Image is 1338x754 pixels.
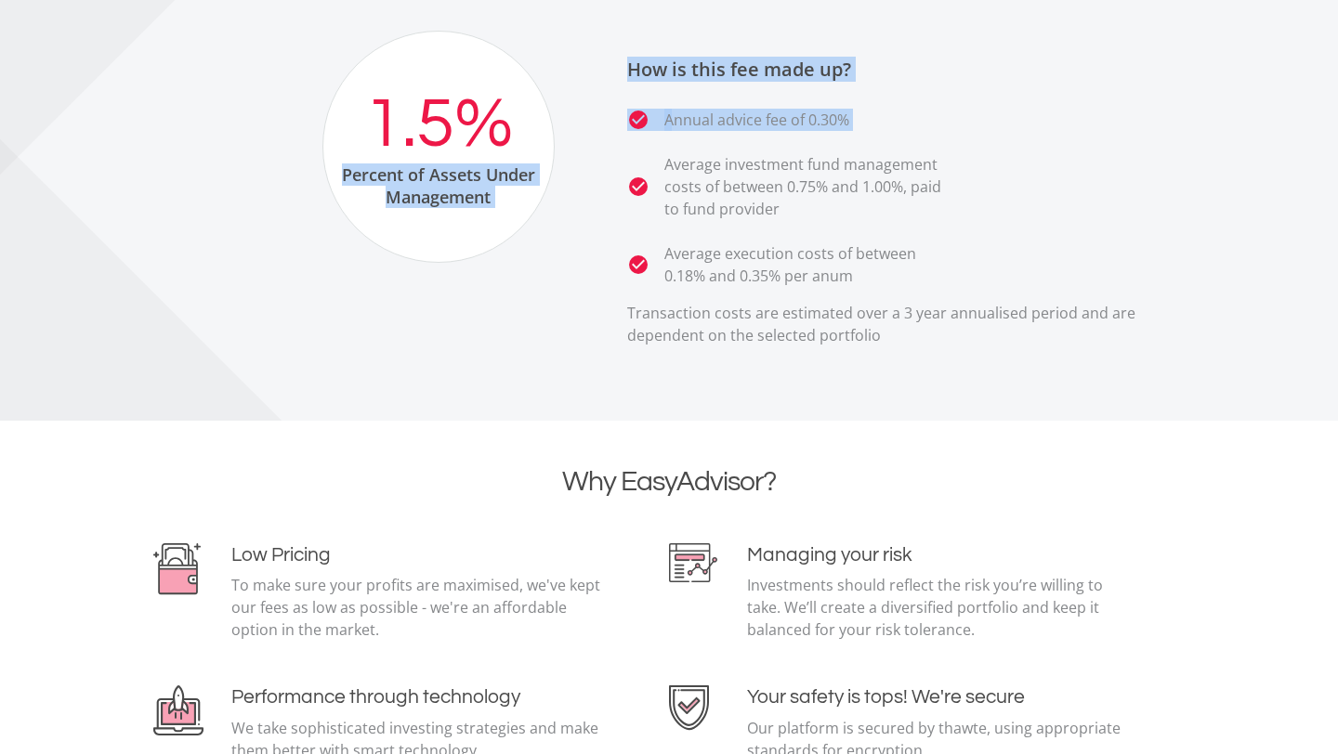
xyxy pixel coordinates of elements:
[364,86,513,163] div: 1.5%
[627,253,649,276] i: check_circle
[231,685,610,708] h4: Performance through technology
[627,109,649,131] i: check_circle
[323,163,554,208] div: Percent of Assets Under Management
[664,109,849,131] p: Annual advice fee of 0.30%
[747,543,1125,566] h4: Managing your risk
[664,242,952,287] p: Average execution costs of between 0.18% and 0.35% per anum
[231,543,610,566] h4: Low Pricing
[627,302,1185,346] p: Transaction costs are estimated over a 3 year annualised period and are dependent on the selected...
[627,175,649,198] i: check_circle
[627,58,1185,81] h3: How is this fee made up?
[664,153,952,220] p: Average investment fund management costs of between 0.75% and 1.00%, paid to fund provider
[747,685,1125,708] h4: Your safety is tops! We're secure
[153,465,1185,499] h2: Why EasyAdvisor?
[231,574,610,641] p: To make sure your profits are maximised, we've kept our fees as low as possible - we're an afford...
[747,574,1125,641] p: Investments should reflect the risk you’re willing to take. We’ll create a diversified portfolio ...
